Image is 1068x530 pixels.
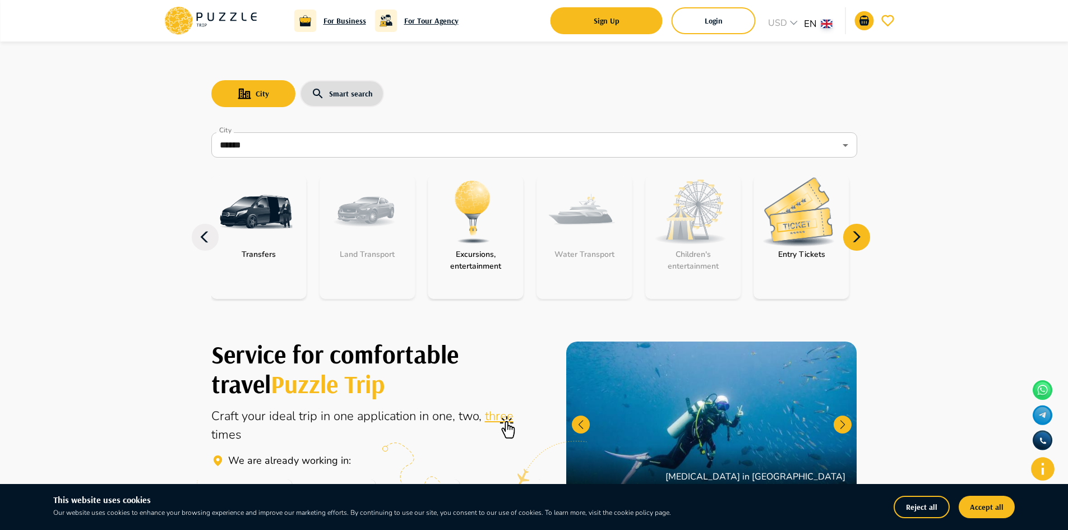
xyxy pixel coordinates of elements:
a: For Tour Agency [404,15,459,27]
p: 900 [825,483,845,500]
span: in [321,408,334,425]
span: application [357,408,419,425]
p: en [804,17,817,31]
button: Smart search [300,80,384,107]
span: times [211,426,242,443]
button: favorite [879,11,898,30]
span: your [242,408,269,425]
span: Puzzle Trip [271,368,385,399]
button: Open [838,137,853,153]
button: Login [672,7,756,34]
p: Travel Service Puzzle Trip [228,453,351,468]
p: Excursions, entertainment [428,248,524,272]
h6: This website uses cookies [53,493,726,508]
span: trip [299,408,321,425]
button: Accept all [959,496,1015,518]
span: in [419,408,432,425]
a: For Business [323,15,366,27]
span: two, [459,408,485,425]
h1: Create your perfect trip with Puzzle Trip. [211,339,541,398]
p: Entry Tickets [773,248,831,260]
p: Our website uses cookies to enhance your browsing experience and improve our marketing efforts. B... [53,508,726,518]
img: lang [821,20,833,28]
button: Sign Up [551,7,663,34]
p: $ [819,483,825,500]
p: [MEDICAL_DATA] in [GEOGRAPHIC_DATA] [665,470,845,483]
div: USD [765,16,804,33]
label: City [219,126,232,135]
span: one [334,408,357,425]
button: City [211,80,295,107]
span: Craft [211,408,242,425]
span: three [485,408,514,425]
button: notifications [855,11,874,30]
button: Reject all [894,496,950,518]
img: Entry Tickets [762,177,835,246]
span: one, [432,408,459,425]
div: Online aggregator of travel services to travel around the world. [211,407,541,444]
span: ideal [269,408,299,425]
img: Activity Transport [437,176,510,248]
p: Transfers [236,248,281,260]
img: GetTransfer [219,176,292,248]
